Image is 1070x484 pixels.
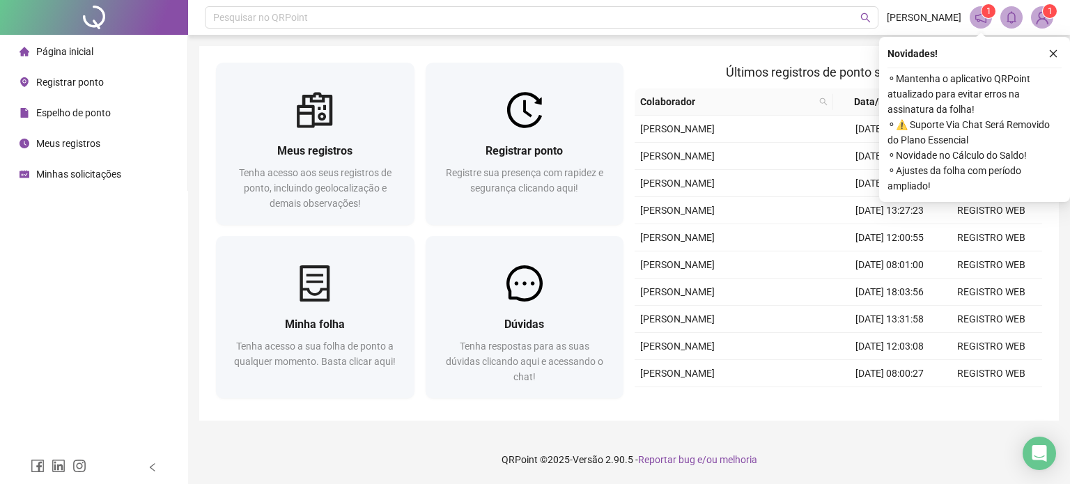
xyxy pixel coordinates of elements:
span: Últimos registros de ponto sincronizados [726,65,951,79]
span: Data/Hora [839,94,915,109]
td: [DATE] 12:03:08 [839,333,940,360]
sup: 1 [982,4,995,18]
a: Meus registrosTenha acesso aos seus registros de ponto, incluindo geolocalização e demais observa... [216,63,414,225]
span: [PERSON_NAME] [640,178,715,189]
span: file [20,108,29,118]
span: bell [1005,11,1018,24]
a: DúvidasTenha respostas para as suas dúvidas clicando aqui e acessando o chat! [426,236,624,398]
td: [DATE] 18:03:56 [839,279,940,306]
span: left [148,462,157,472]
span: Reportar bug e/ou melhoria [638,454,757,465]
td: [DATE] 12:00:55 [839,224,940,251]
td: [DATE] 13:31:58 [839,306,940,333]
td: REGISTRO WEB [940,333,1042,360]
span: search [816,91,830,112]
span: 1 [986,6,991,16]
td: REGISTRO WEB [940,197,1042,224]
img: 89348 [1032,7,1053,28]
span: [PERSON_NAME] [640,368,715,379]
span: search [819,97,828,106]
td: REGISTRO WEB [940,306,1042,333]
span: Versão [573,454,603,465]
span: Novidades ! [887,46,938,61]
td: [DATE] 16:28:36 [839,143,940,170]
td: [DATE] 08:00:27 [839,360,940,387]
span: close [1048,49,1058,58]
span: Tenha acesso a sua folha de ponto a qualquer momento. Basta clicar aqui! [234,341,396,367]
span: instagram [72,459,86,473]
span: Dúvidas [504,318,544,331]
td: REGISTRO WEB [940,224,1042,251]
span: search [860,13,871,23]
td: [DATE] 08:01:00 [839,251,940,279]
td: [DATE] 13:27:23 [839,197,940,224]
td: [DATE] 18:11:05 [839,387,940,414]
td: [DATE] 18:07:18 [839,116,940,143]
span: [PERSON_NAME] [887,10,961,25]
span: Minha folha [285,318,345,331]
span: Registrar ponto [36,77,104,88]
span: 1 [1048,6,1053,16]
span: Minhas solicitações [36,169,121,180]
div: Open Intercom Messenger [1023,437,1056,470]
span: [PERSON_NAME] [640,123,715,134]
span: Tenha respostas para as suas dúvidas clicando aqui e acessando o chat! [446,341,603,382]
td: REGISTRO WEB [940,387,1042,414]
td: REGISTRO WEB [940,360,1042,387]
span: [PERSON_NAME] [640,232,715,243]
span: facebook [31,459,45,473]
th: Data/Hora [833,88,932,116]
span: home [20,47,29,56]
span: notification [975,11,987,24]
span: ⚬ Novidade no Cálculo do Saldo! [887,148,1062,163]
td: [DATE] 16:16:46 [839,170,940,197]
span: Tenha acesso aos seus registros de ponto, incluindo geolocalização e demais observações! [239,167,391,209]
span: Registrar ponto [486,144,563,157]
span: linkedin [52,459,65,473]
td: REGISTRO WEB [940,279,1042,306]
span: [PERSON_NAME] [640,150,715,162]
span: environment [20,77,29,87]
span: Colaborador [640,94,814,109]
span: [PERSON_NAME] [640,259,715,270]
span: ⚬ Ajustes da folha com período ampliado! [887,163,1062,194]
a: Minha folhaTenha acesso a sua folha de ponto a qualquer momento. Basta clicar aqui! [216,236,414,398]
footer: QRPoint © 2025 - 2.90.5 - [188,435,1070,484]
span: schedule [20,169,29,179]
span: Meus registros [36,138,100,149]
span: Espelho de ponto [36,107,111,118]
span: Página inicial [36,46,93,57]
span: [PERSON_NAME] [640,313,715,325]
span: ⚬ Mantenha o aplicativo QRPoint atualizado para evitar erros na assinatura da folha! [887,71,1062,117]
span: [PERSON_NAME] [640,205,715,216]
span: Meus registros [277,144,352,157]
span: [PERSON_NAME] [640,286,715,297]
td: REGISTRO WEB [940,251,1042,279]
sup: Atualize o seu contato no menu Meus Dados [1043,4,1057,18]
a: Registrar pontoRegistre sua presença com rapidez e segurança clicando aqui! [426,63,624,225]
span: Registre sua presença com rapidez e segurança clicando aqui! [446,167,603,194]
span: clock-circle [20,139,29,148]
span: [PERSON_NAME] [640,341,715,352]
span: ⚬ ⚠️ Suporte Via Chat Será Removido do Plano Essencial [887,117,1062,148]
